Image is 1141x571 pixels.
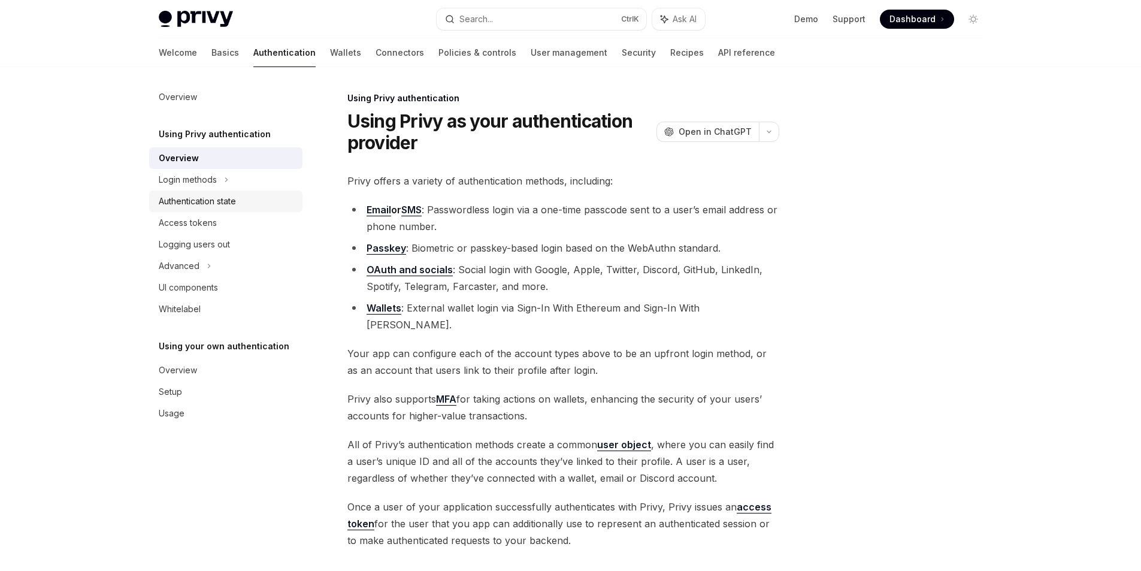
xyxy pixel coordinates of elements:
[149,298,302,320] a: Whitelabel
[367,204,422,216] strong: or
[149,403,302,424] a: Usage
[438,38,516,67] a: Policies & controls
[347,499,779,549] span: Once a user of your application successfully authenticates with Privy, Privy issues an for the us...
[159,216,217,230] div: Access tokens
[347,436,779,487] span: All of Privy’s authentication methods create a common , where you can easily find a user’s unique...
[159,127,271,141] h5: Using Privy authentication
[880,10,954,29] a: Dashboard
[347,300,779,333] li: : External wallet login via Sign-In With Ethereum and Sign-In With [PERSON_NAME].
[159,259,199,273] div: Advanced
[459,12,493,26] div: Search...
[673,13,697,25] span: Ask AI
[401,204,422,216] a: SMS
[149,86,302,108] a: Overview
[621,14,639,24] span: Ctrl K
[889,13,936,25] span: Dashboard
[159,339,289,354] h5: Using your own authentication
[437,8,646,30] button: Search...CtrlK
[679,126,752,138] span: Open in ChatGPT
[149,234,302,255] a: Logging users out
[159,90,197,104] div: Overview
[833,13,865,25] a: Support
[670,38,704,67] a: Recipes
[436,393,456,406] a: MFA
[211,38,239,67] a: Basics
[347,110,652,153] h1: Using Privy as your authentication provider
[531,38,607,67] a: User management
[159,406,184,421] div: Usage
[347,261,779,295] li: : Social login with Google, Apple, Twitter, Discord, GitHub, LinkedIn, Spotify, Telegram, Farcast...
[159,280,218,295] div: UI components
[376,38,424,67] a: Connectors
[159,363,197,377] div: Overview
[367,302,401,315] a: Wallets
[347,201,779,235] li: : Passwordless login via a one-time passcode sent to a user’s email address or phone number.
[347,391,779,424] span: Privy also supports for taking actions on wallets, enhancing the security of your users’ accounts...
[347,173,779,189] span: Privy offers a variety of authentication methods, including:
[149,381,302,403] a: Setup
[253,38,316,67] a: Authentication
[330,38,361,67] a: Wallets
[597,439,651,451] a: user object
[149,212,302,234] a: Access tokens
[159,385,182,399] div: Setup
[622,38,656,67] a: Security
[794,13,818,25] a: Demo
[149,359,302,381] a: Overview
[347,92,779,104] div: Using Privy authentication
[159,11,233,28] img: light logo
[367,264,453,276] a: OAuth and socials
[652,8,705,30] button: Ask AI
[347,345,779,379] span: Your app can configure each of the account types above to be an upfront login method, or as an ac...
[159,151,199,165] div: Overview
[159,237,230,252] div: Logging users out
[159,173,217,187] div: Login methods
[718,38,775,67] a: API reference
[367,204,391,216] a: Email
[367,242,406,255] a: Passkey
[149,277,302,298] a: UI components
[656,122,759,142] button: Open in ChatGPT
[159,194,236,209] div: Authentication state
[159,38,197,67] a: Welcome
[159,302,201,316] div: Whitelabel
[149,191,302,212] a: Authentication state
[149,147,302,169] a: Overview
[347,240,779,256] li: : Biometric or passkey-based login based on the WebAuthn standard.
[964,10,983,29] button: Toggle dark mode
